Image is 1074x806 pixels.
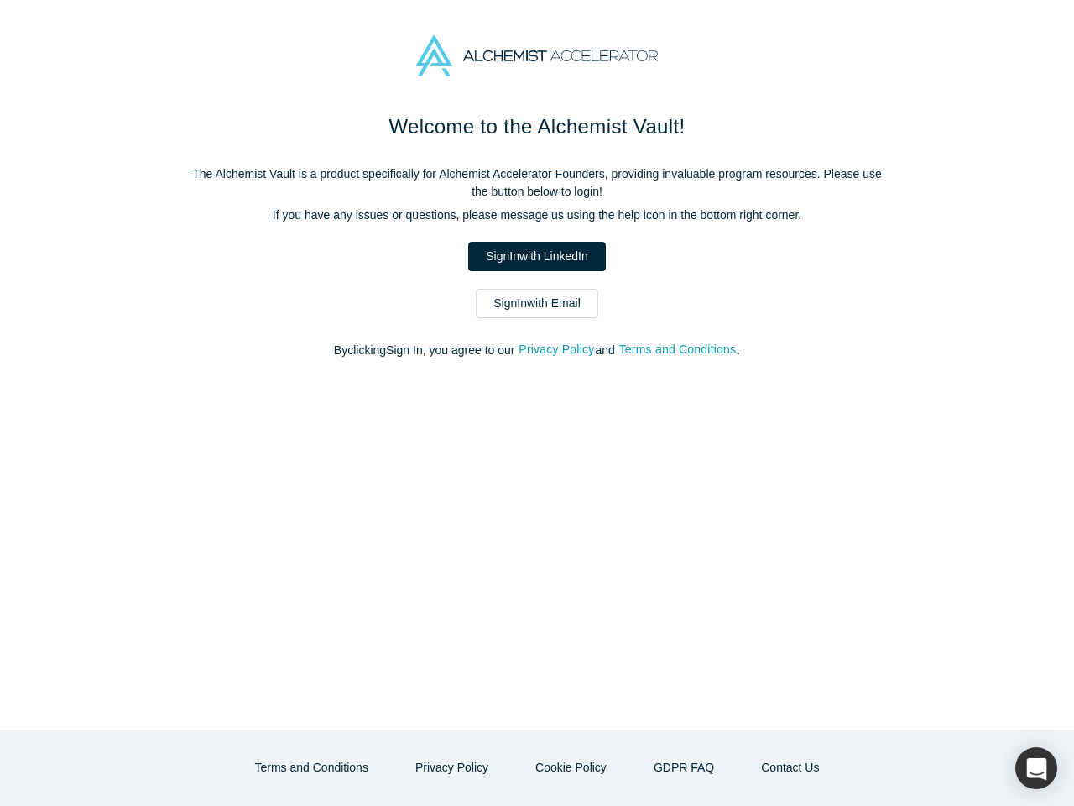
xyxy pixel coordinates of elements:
p: If you have any issues or questions, please message us using the help icon in the bottom right co... [185,207,889,224]
button: Terms and Conditions [618,340,738,359]
button: Privacy Policy [518,340,595,359]
p: By clicking Sign In , you agree to our and . [185,342,889,359]
button: Terms and Conditions [237,753,386,782]
h1: Welcome to the Alchemist Vault! [185,112,889,142]
img: Alchemist Accelerator Logo [416,35,658,76]
a: GDPR FAQ [636,753,732,782]
a: SignInwith Email [476,289,598,318]
p: The Alchemist Vault is a product specifically for Alchemist Accelerator Founders, providing inval... [185,165,889,201]
button: Contact Us [743,753,837,782]
button: Cookie Policy [518,753,624,782]
button: Privacy Policy [398,753,506,782]
a: SignInwith LinkedIn [468,242,605,271]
